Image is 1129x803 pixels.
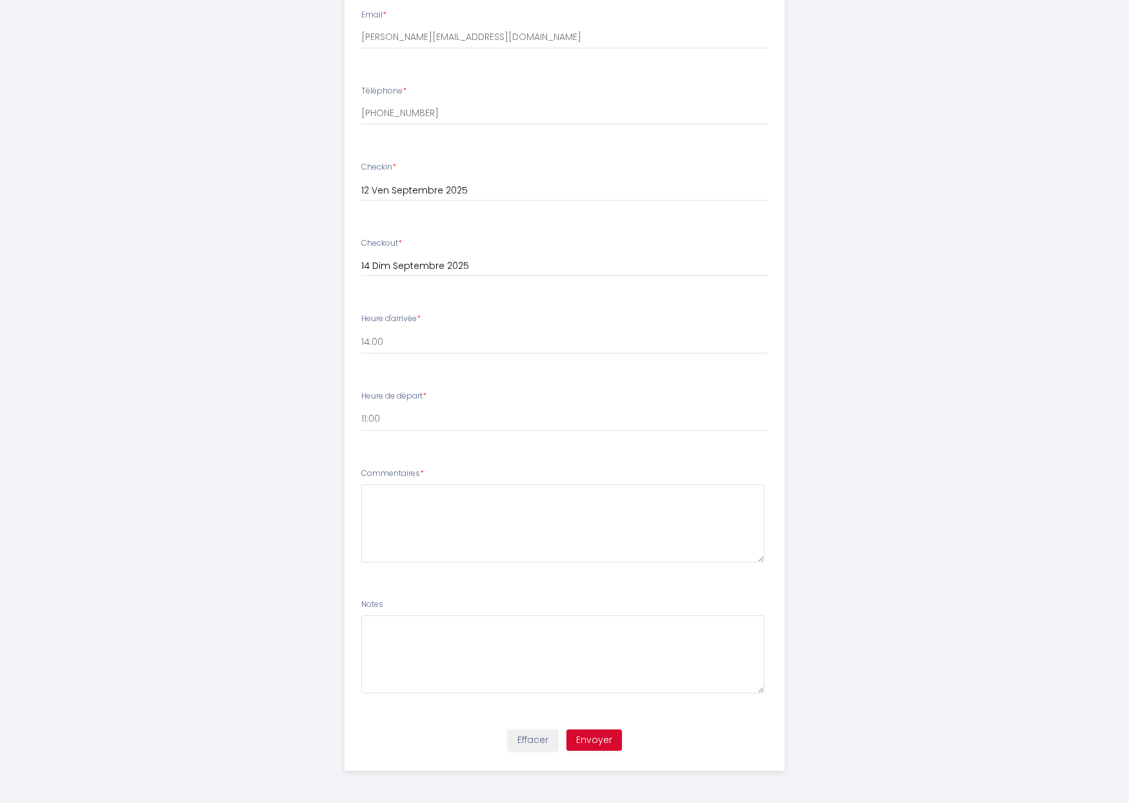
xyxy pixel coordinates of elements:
label: Checkin [361,161,396,173]
label: Email [361,9,386,21]
label: Notes [361,599,383,611]
label: Heure d'arrivée [361,313,421,325]
label: Checkout [361,237,402,250]
button: Envoyer [566,729,622,751]
label: Heure de départ [361,390,426,402]
label: Commentaires [361,468,424,480]
button: Effacer [508,729,558,751]
label: Téléphone [361,85,406,97]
